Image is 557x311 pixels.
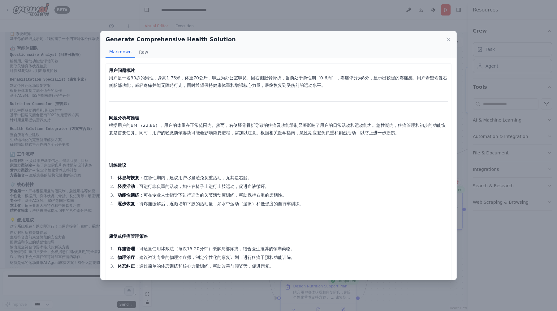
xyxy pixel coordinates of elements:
[118,175,139,180] strong: 休息与恢复
[116,262,448,270] li: ：通过简单的体态训练和核心力量训练，帮助改善前倾姿势，促进康复。
[118,201,135,206] strong: 逐步恢复
[116,254,448,261] li: ：建议咨询专业的物理治疗师，制定个性化的康复计划，进行疼痛干预和功能训练。
[109,67,448,89] p: 用户是一名30岁的男性，身高1.75米，体重70公斤，职业为办公室职员。因右侧胫骨骨折，当前处于急性期（0-6周），疼痛评分为8分，显示出较强的疼痛感。用户希望恢复右侧腿部功能，减轻疼痛并能无障...
[116,245,448,252] li: ：可适量使用冰敷法（每次15-20分钟）缓解局部疼痛，结合医生推荐的镇痛药物。
[109,114,448,136] p: 根据用户的BMI（22.86），用户的体重在正常范围内。然而，右侧胫骨骨折导致的疼痛及功能限制显著影响了用户的日常活动和运动能力。急性期内，疼痛管理和初步的功能恢复是首要任务。同时，用户的轻微前...
[135,46,152,58] button: Raw
[116,174,448,181] li: ：在急性期内，建议用户尽量避免负重活动，尤其是右腿。
[116,200,448,207] li: ：待疼痛缓解后，逐渐增加下肢的活动量，如水中运动（游泳）和低强度的自行车训练。
[118,255,135,260] strong: 物理治疗
[109,234,148,239] strong: 康复或疼痛管理策略
[118,246,135,251] strong: 疼痛管理
[106,46,135,58] button: Markdown
[116,191,448,199] li: ：可在专业人士指导下进行适当的关节活动度训练，帮助保持右腿的柔韧性。
[109,163,126,168] strong: 训练建议
[109,68,135,73] strong: 用户问题概述
[106,35,236,44] h2: Generate Comprehensive Health Solution
[118,193,139,198] strong: 功能性训练
[118,264,135,269] strong: 体态纠正
[116,183,448,190] li: ：可进行非负重的活动，如坐在椅子上进行上肢运动，促进血液循环。
[109,115,139,120] strong: 问题分析与推理
[118,184,135,189] strong: 轻度活动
